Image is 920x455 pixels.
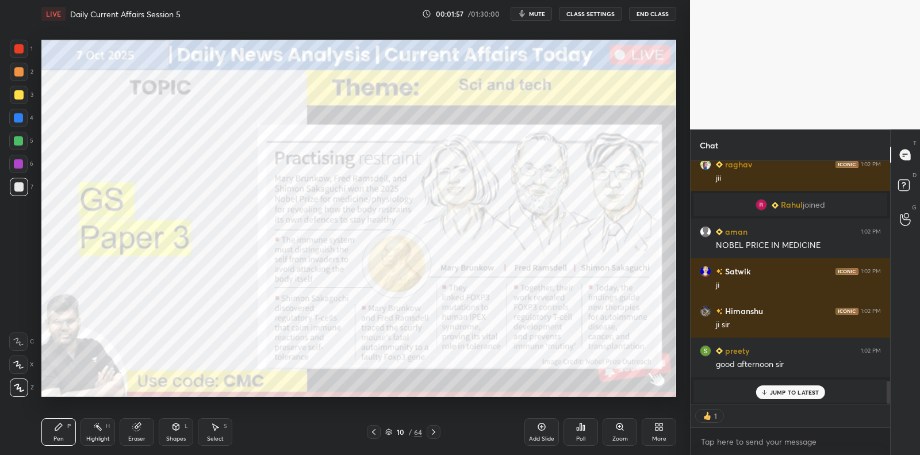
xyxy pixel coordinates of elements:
div: Poll [576,436,585,442]
button: CLASS SETTINGS [559,7,622,21]
div: 10 [394,429,406,435]
button: mute [511,7,552,21]
div: 64 [414,427,422,437]
div: 1 [10,40,33,58]
div: 2 [10,63,33,81]
div: LIVE [41,7,66,21]
div: More [652,436,666,442]
div: Select [207,436,224,442]
div: Zoom [612,436,628,442]
div: grid [691,161,890,404]
div: 7 [10,178,33,196]
div: Highlight [86,436,110,442]
h4: Daily Current Affairs Session 5 [70,9,181,20]
div: Shapes [166,436,186,442]
p: Chat [691,130,727,160]
div: H [106,423,110,429]
p: G [912,203,917,212]
div: P [67,423,71,429]
p: T [913,139,917,147]
div: 4 [9,109,33,127]
div: Pen [53,436,64,442]
div: S [224,423,227,429]
div: Eraser [128,436,145,442]
div: / [408,429,412,435]
div: Z [10,378,34,397]
div: C [9,332,34,351]
div: 3 [10,86,33,104]
p: JUMP TO LATEST [770,389,819,396]
div: 6 [9,155,33,173]
p: D [913,171,917,179]
div: Add Slide [529,436,554,442]
div: 1 [713,411,718,420]
div: L [185,423,188,429]
button: End Class [629,7,676,21]
div: X [9,355,34,374]
span: mute [529,10,545,18]
div: 5 [9,132,33,150]
img: thumbs_up.png [701,410,713,422]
